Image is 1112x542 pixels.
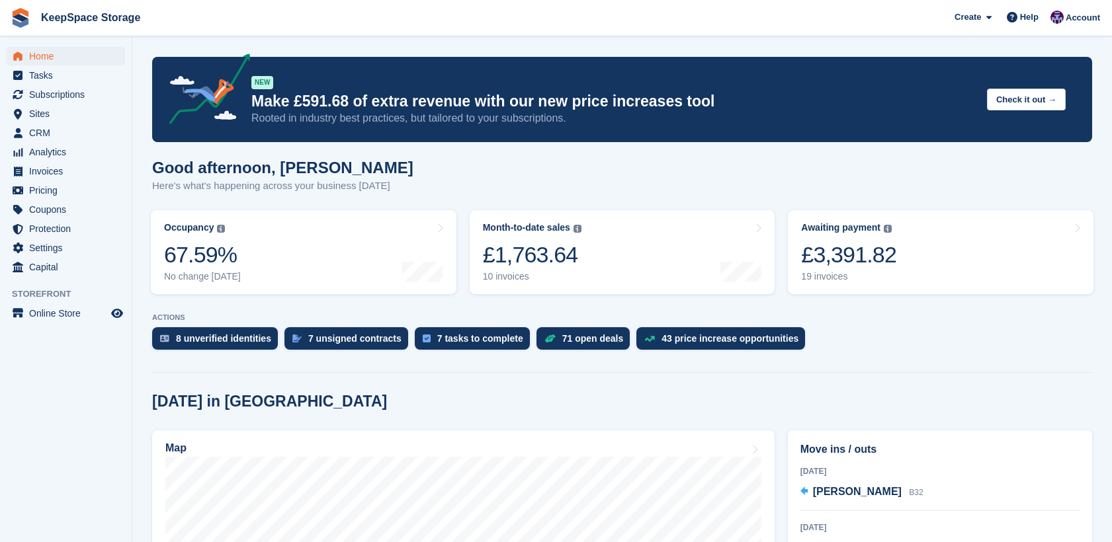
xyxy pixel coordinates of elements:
span: Pricing [29,181,108,200]
div: 8 unverified identities [176,333,271,344]
img: contract_signature_icon-13c848040528278c33f63329250d36e43548de30e8caae1d1a13099fd9432cc5.svg [292,334,302,342]
img: price-adjustments-announcement-icon-8257ccfd72463d97f412b2fc003d46551f7dbcb40ab6d574587a9cd5c0d94... [158,54,251,129]
span: Invoices [29,162,108,180]
img: deal-1b604bf984904fb50ccaf53a9ad4b4a5d6e5aea283cecdc64d6e3604feb123c2.svg [544,334,556,343]
a: menu [7,47,125,65]
span: Subscriptions [29,85,108,104]
h2: Map [165,442,187,454]
span: Protection [29,219,108,238]
h2: [DATE] in [GEOGRAPHIC_DATA] [152,393,387,410]
a: menu [7,143,125,161]
div: £3,391.82 [801,241,896,268]
a: menu [7,104,125,123]
a: menu [7,181,125,200]
div: 7 tasks to complete [437,333,523,344]
div: 10 invoices [483,271,581,282]
a: KeepSpace Storage [36,7,146,28]
div: Occupancy [164,222,214,233]
a: 43 price increase opportunities [636,327,812,356]
a: 8 unverified identities [152,327,284,356]
a: Awaiting payment £3,391.82 19 invoices [788,210,1093,294]
a: menu [7,124,125,142]
a: [PERSON_NAME] B32 [800,484,923,501]
h2: Move ins / outs [800,442,1080,457]
button: Check it out → [987,89,1066,110]
a: menu [7,66,125,85]
img: stora-icon-8386f47178a22dfd0bd8f6a31ec36ba5ce8667c1dd55bd0f319d3a0aa187defe.svg [11,8,30,28]
div: Month-to-date sales [483,222,570,233]
div: Awaiting payment [801,222,880,233]
img: task-75834270c22a3079a89374b754ae025e5fb1db73e45f91037f5363f120a921f8.svg [423,334,431,342]
span: Coupons [29,200,108,219]
a: menu [7,239,125,257]
span: Tasks [29,66,108,85]
span: Settings [29,239,108,257]
img: Charlotte Jobling [1050,11,1064,24]
div: 19 invoices [801,271,896,282]
h1: Good afternoon, [PERSON_NAME] [152,159,413,176]
a: menu [7,85,125,104]
div: 7 unsigned contracts [308,333,402,344]
div: 71 open deals [562,333,624,344]
a: menu [7,200,125,219]
div: No change [DATE] [164,271,241,282]
img: icon-info-grey-7440780725fd019a000dd9b08b2336e03edf1995a4989e88bcd33f0948082b44.svg [574,225,581,233]
div: [DATE] [800,465,1080,477]
span: Home [29,47,108,65]
div: 43 price increase opportunities [662,333,798,344]
img: price_increase_opportunities-93ffe204e8149a01c8c9dc8f82e8f89637d9d84a8eef4429ea346261dce0b2c0.svg [644,336,655,342]
span: Storefront [12,288,132,301]
img: verify_identity-adf6edd0f0f0b5bbfe63781bf79b02c33cf7c696d77639b501bdc392416b5a36.svg [160,334,169,342]
div: £1,763.64 [483,241,581,268]
a: 7 unsigned contracts [284,327,415,356]
p: ACTIONS [152,313,1092,322]
span: Analytics [29,143,108,161]
p: Here's what's happening across your business [DATE] [152,178,413,194]
span: Online Store [29,304,108,323]
span: [PERSON_NAME] [813,486,902,497]
span: B32 [909,488,923,497]
span: Sites [29,104,108,123]
img: icon-info-grey-7440780725fd019a000dd9b08b2336e03edf1995a4989e88bcd33f0948082b44.svg [884,225,892,233]
a: Preview store [109,305,125,321]
span: Account [1066,11,1100,24]
a: Occupancy 67.59% No change [DATE] [151,210,456,294]
a: 7 tasks to complete [415,327,536,356]
div: NEW [251,76,273,89]
span: CRM [29,124,108,142]
a: 71 open deals [536,327,637,356]
a: menu [7,162,125,180]
span: Capital [29,258,108,276]
div: [DATE] [800,522,1080,533]
a: Month-to-date sales £1,763.64 10 invoices [470,210,775,294]
span: Create [955,11,981,24]
a: menu [7,219,125,238]
p: Make £591.68 of extra revenue with our new price increases tool [251,92,976,111]
img: icon-info-grey-7440780725fd019a000dd9b08b2336e03edf1995a4989e88bcd33f0948082b44.svg [217,225,225,233]
a: menu [7,258,125,276]
div: 67.59% [164,241,241,268]
a: menu [7,304,125,323]
p: Rooted in industry best practices, but tailored to your subscriptions. [251,111,976,126]
span: Help [1020,11,1039,24]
